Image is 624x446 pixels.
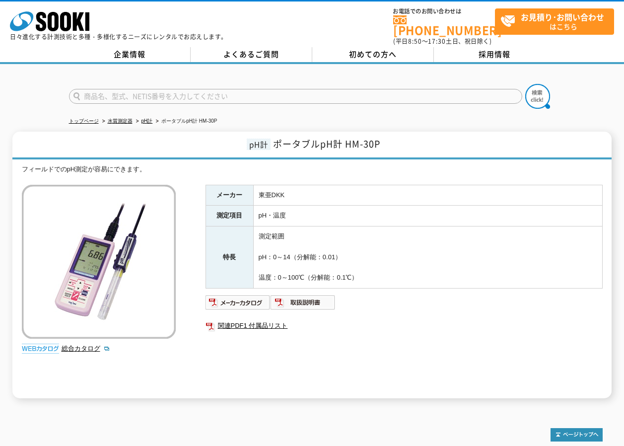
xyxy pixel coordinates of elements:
th: 特長 [206,226,253,289]
a: よくあるご質問 [191,47,312,62]
th: 測定項目 [206,206,253,226]
a: トップページ [69,118,99,124]
img: 取扱説明書 [271,295,336,310]
a: 水質測定器 [108,118,133,124]
td: 東亜DKK [253,185,602,206]
p: 日々進化する計測技術と多種・多様化するニーズにレンタルでお応えします。 [10,34,227,40]
td: pH・温度 [253,206,602,226]
span: 初めての方へ [349,49,397,60]
input: 商品名、型式、NETIS番号を入力してください [69,89,522,104]
a: お見積り･お問い合わせはこちら [495,8,614,35]
span: 8:50 [408,37,422,46]
span: ポータブルpH計 HM-30P [273,137,380,150]
a: 採用情報 [434,47,555,62]
span: お電話でのお問い合わせは [393,8,495,14]
img: ポータブルpH計 HM-30P [22,185,176,339]
span: はこちら [500,9,614,34]
img: メーカーカタログ [206,295,271,310]
strong: お見積り･お問い合わせ [521,11,604,23]
a: 総合カタログ [62,345,110,352]
img: トップページへ [551,428,603,442]
span: pH計 [247,139,271,150]
a: 関連PDF1 付属品リスト [206,319,603,332]
a: [PHONE_NUMBER] [393,15,495,36]
td: 測定範囲 pH：0～14（分解能：0.01） 温度：0～100℃（分解能：0.1℃） [253,226,602,289]
div: フィールドでのpH測定が容易にできます。 [22,164,603,175]
a: 初めての方へ [312,47,434,62]
a: pH計 [141,118,153,124]
a: 企業情報 [69,47,191,62]
a: メーカーカタログ [206,301,271,308]
li: ポータブルpH計 HM-30P [154,116,217,127]
span: 17:30 [428,37,446,46]
span: (平日 ～ 土日、祝日除く) [393,37,491,46]
img: webカタログ [22,344,59,354]
img: btn_search.png [525,84,550,109]
a: 取扱説明書 [271,301,336,308]
th: メーカー [206,185,253,206]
